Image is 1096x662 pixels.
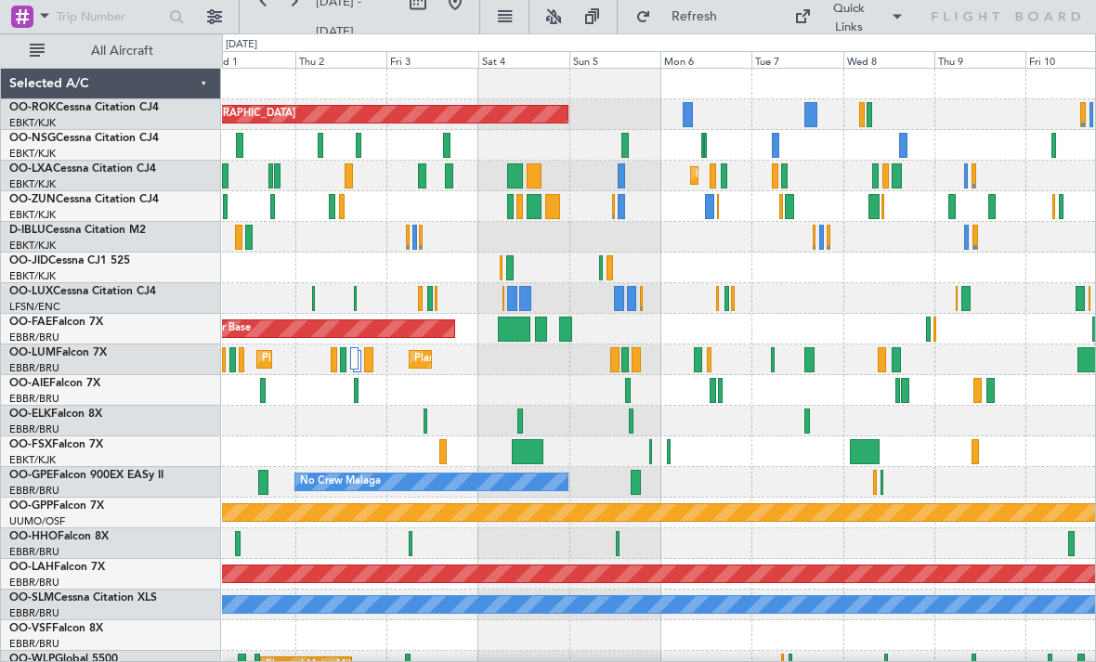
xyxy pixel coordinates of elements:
button: Refresh [627,2,738,32]
a: OO-SLMCessna Citation XLS [9,592,157,604]
a: OO-LXACessna Citation CJ4 [9,163,156,175]
span: OO-GPP [9,500,53,512]
div: Tue 7 [751,51,842,68]
a: OO-HHOFalcon 8X [9,531,109,542]
a: EBKT/KJK [9,116,56,130]
a: OO-VSFFalcon 8X [9,623,103,634]
a: EBBR/BRU [9,606,59,620]
a: EBBR/BRU [9,545,59,559]
a: OO-LUXCessna Citation CJ4 [9,286,156,297]
input: Trip Number [57,3,163,31]
span: OO-HHO [9,531,58,542]
span: OO-ELK [9,409,51,420]
a: EBKT/KJK [9,208,56,222]
a: OO-GPPFalcon 7X [9,500,104,512]
a: OO-ZUNCessna Citation CJ4 [9,194,159,205]
span: OO-NSG [9,133,56,144]
a: OO-LUMFalcon 7X [9,347,107,358]
div: Fri 3 [386,51,477,68]
div: Planned Maint [GEOGRAPHIC_DATA] ([GEOGRAPHIC_DATA] National) [262,345,598,373]
div: Wed 8 [843,51,934,68]
a: OO-NSGCessna Citation CJ4 [9,133,159,144]
a: OO-LAHFalcon 7X [9,562,105,573]
div: No Crew Malaga [300,468,381,496]
a: EBKT/KJK [9,147,56,161]
a: OO-AIEFalcon 7X [9,378,100,389]
a: EBBR/BRU [9,361,59,375]
a: OO-FAEFalcon 7X [9,317,103,328]
span: D-IBLU [9,225,46,236]
a: EBKT/KJK [9,177,56,191]
span: OO-ZUN [9,194,56,205]
span: OO-JID [9,255,48,266]
span: OO-LAH [9,562,54,573]
button: Quick Links [785,2,913,32]
span: OO-VSF [9,623,52,634]
span: OO-FAE [9,317,52,328]
a: EBBR/BRU [9,422,59,436]
a: UUMO/OSF [9,514,65,528]
a: OO-JIDCessna CJ1 525 [9,255,130,266]
div: Wed 1 [204,51,295,68]
span: All Aircraft [48,45,196,58]
span: OO-FSX [9,439,52,450]
a: OO-ROKCessna Citation CJ4 [9,102,159,113]
a: OO-GPEFalcon 900EX EASy II [9,470,163,481]
a: EBBR/BRU [9,392,59,406]
a: EBBR/BRU [9,637,59,651]
div: Planned Maint Kortrijk-[GEOGRAPHIC_DATA] [696,162,912,189]
div: Sat 4 [478,51,569,68]
span: Refresh [655,10,733,23]
span: OO-AIE [9,378,49,389]
div: [DATE] [226,37,257,53]
a: EBBR/BRU [9,484,59,498]
a: OO-ELKFalcon 8X [9,409,102,420]
span: OO-LXA [9,163,53,175]
a: LFSN/ENC [9,300,60,314]
button: All Aircraft [20,36,202,66]
a: EBKT/KJK [9,239,56,253]
span: OO-LUM [9,347,56,358]
span: OO-SLM [9,592,54,604]
span: OO-LUX [9,286,53,297]
a: OO-FSXFalcon 7X [9,439,103,450]
span: OO-ROK [9,102,56,113]
span: OO-GPE [9,470,53,481]
div: Planned Maint [GEOGRAPHIC_DATA] ([GEOGRAPHIC_DATA] National) [414,345,750,373]
div: Mon 6 [660,51,751,68]
a: D-IBLUCessna Citation M2 [9,225,146,236]
a: EBKT/KJK [9,269,56,283]
div: Thu 9 [934,51,1025,68]
a: EBBR/BRU [9,331,59,344]
a: EBBR/BRU [9,576,59,590]
div: Sun 5 [569,51,660,68]
a: EBKT/KJK [9,453,56,467]
div: Thu 2 [295,51,386,68]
